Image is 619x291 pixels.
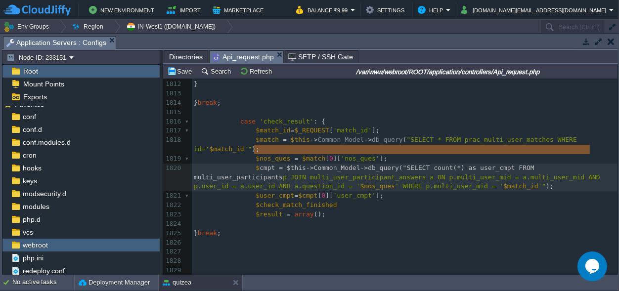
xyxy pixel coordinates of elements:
[314,164,360,171] span: Common_Model
[163,278,191,288] button: quizea
[163,219,183,229] div: 1824
[21,112,38,121] a: conf
[21,176,39,185] a: keys
[372,136,403,143] span: db_query
[380,155,388,162] span: ];
[21,125,44,134] a: conf.d
[287,164,306,171] span: $this
[21,215,42,224] a: php.d
[325,192,333,199] span: ][
[198,99,217,106] span: break
[314,210,325,218] span: ();
[295,155,299,162] span: =
[21,80,66,88] a: Mount Points
[163,108,183,117] div: 1815
[372,126,380,134] span: ];
[21,67,40,76] a: Root
[279,164,283,171] span: =
[260,118,314,125] span: 'check_result'
[3,20,52,34] button: Env Groups
[256,136,279,143] span: $match
[399,164,403,171] span: (
[240,67,275,76] button: Refresh
[333,192,376,199] span: 'user_cmpt'
[317,136,364,143] span: Common_Model
[21,202,51,211] a: modules
[240,118,256,125] span: case
[126,20,219,34] button: IN West1 ([DOMAIN_NAME])
[21,253,45,262] a: php.ini
[256,155,290,162] span: $nos_ques
[317,192,321,199] span: [
[194,173,604,190] span: p JOIN multi_user_participant_answers a ON p.multi_user_mid = a.multi_user_mid AND p.user_id = a....
[163,238,183,248] div: 1826
[217,229,221,237] span: ;
[341,155,379,162] span: 'nos_ques'
[167,67,195,76] button: Save
[260,164,275,171] span: cmpt
[364,136,372,143] span: ->
[287,210,291,218] span: =
[21,189,68,198] a: modsecurity.d
[21,138,72,147] a: conf.modules.d
[306,164,314,171] span: ->
[21,164,43,172] a: hooks
[291,126,295,134] span: =
[333,155,341,162] span: ][
[418,4,446,16] button: Help
[163,256,183,266] div: 1828
[167,4,204,16] button: Import
[163,98,183,108] div: 1814
[163,126,183,135] div: 1817
[163,80,183,89] div: 1812
[163,266,183,275] div: 1829
[295,126,329,134] span: $_REQUEST
[21,241,49,249] span: webroot
[163,191,183,201] div: 1821
[6,53,69,62] button: Node ID: 233151
[538,182,546,190] span: '"
[461,4,609,16] button: [DOMAIN_NAME][EMAIL_ADDRESS][DOMAIN_NAME]
[194,229,198,237] span: }
[194,164,538,181] span: "SELECT count(*) as user_cmpt FROM multi_user_participants
[298,192,317,199] span: $cmpt
[395,182,503,190] span: ' WHERE p.multi_user_mid = '
[21,266,66,275] a: redeploy.conf
[217,99,221,106] span: ;
[366,4,407,16] button: Settings
[360,182,395,190] span: $nos_ques
[198,229,217,237] span: break
[296,4,351,16] button: Balance ₹9.99
[21,228,35,237] a: vcs
[256,210,283,218] span: $result
[256,126,290,134] span: $match_id
[403,136,407,143] span: (
[333,126,372,134] span: 'match_id'
[213,51,274,63] span: Api_request.php
[256,192,294,199] span: $user_cmpt
[6,37,106,49] span: Application Servers : Configs
[13,100,45,108] a: Favorites
[376,192,384,199] span: ];
[201,67,234,76] button: Search
[283,136,287,143] span: =
[209,145,244,153] span: $match_id
[163,201,183,210] div: 1822
[163,229,183,238] div: 1825
[89,4,157,16] button: New Environment
[21,92,48,101] a: Exports
[244,145,252,153] span: '"
[321,192,325,199] span: 0
[194,80,198,87] span: }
